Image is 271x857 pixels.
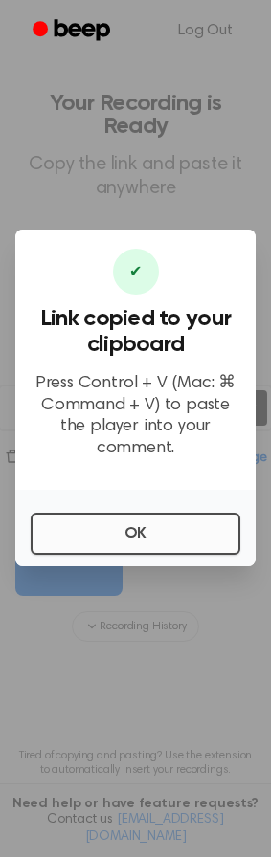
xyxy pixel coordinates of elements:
[31,373,240,459] p: Press Control + V (Mac: ⌘ Command + V) to paste the player into your comment.
[113,249,159,295] div: ✔
[159,8,252,54] a: Log Out
[31,306,240,358] h3: Link copied to your clipboard
[19,12,127,50] a: Beep
[31,513,240,555] button: OK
